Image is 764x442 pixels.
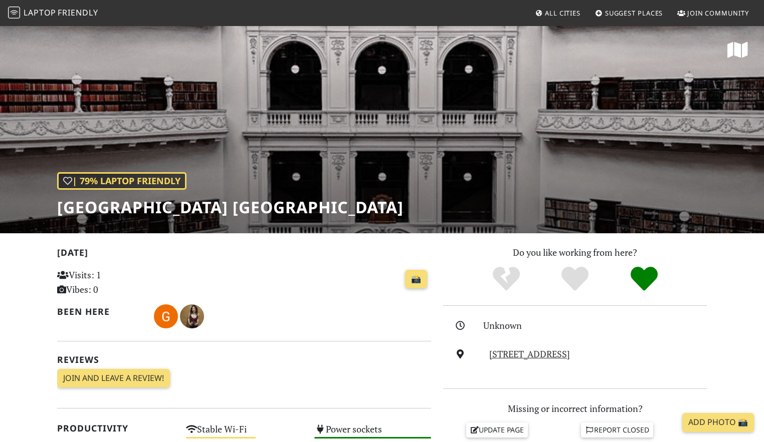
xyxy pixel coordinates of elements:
[466,422,528,437] a: Update page
[581,422,653,437] a: Report closed
[57,354,431,365] h2: Reviews
[154,309,180,321] span: Geoffrey Martin
[591,4,667,22] a: Suggest Places
[483,318,713,333] div: Unknown
[605,9,663,18] span: Suggest Places
[57,423,174,433] h2: Productivity
[443,401,707,416] p: Missing or incorrect information?
[472,265,541,293] div: No
[682,413,754,432] a: Add Photo 📸
[610,265,679,293] div: Definitely!
[57,306,142,317] h2: Been here
[531,4,585,22] a: All Cities
[24,7,56,18] span: Laptop
[57,198,404,217] h1: [GEOGRAPHIC_DATA] [GEOGRAPHIC_DATA]
[154,304,178,328] img: 5159-geoffrey.jpg
[405,270,427,289] a: 📸
[57,172,186,190] div: | 79% Laptop Friendly
[8,5,98,22] a: LaptopFriendly LaptopFriendly
[57,247,431,262] h2: [DATE]
[8,7,20,19] img: LaptopFriendly
[687,9,749,18] span: Join Community
[180,304,204,328] img: 2420-elisabeth.jpg
[443,245,707,260] p: Do you like working from here?
[489,348,570,360] a: [STREET_ADDRESS]
[180,309,204,321] span: Elisabeth Wang
[58,7,98,18] span: Friendly
[545,9,581,18] span: All Cities
[540,265,610,293] div: Yes
[57,268,174,297] p: Visits: 1 Vibes: 0
[57,369,170,388] a: Join and leave a review!
[673,4,753,22] a: Join Community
